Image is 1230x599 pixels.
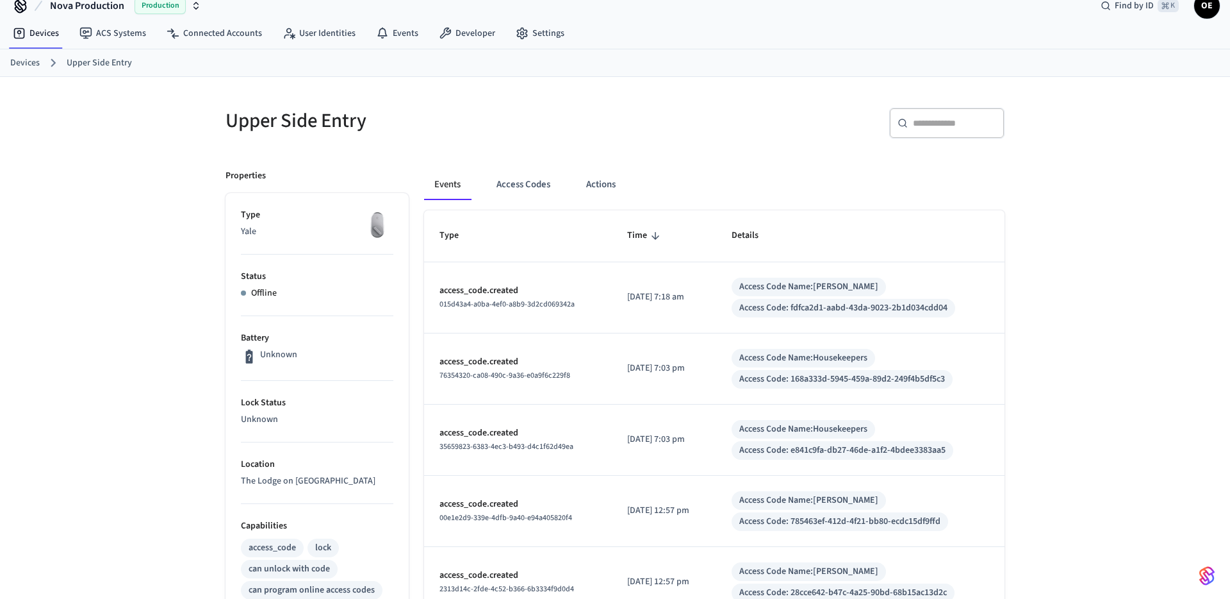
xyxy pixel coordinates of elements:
[251,287,277,300] p: Offline
[627,433,701,446] p: [DATE] 7:03 pm
[732,226,775,246] span: Details
[739,423,867,436] div: Access Code Name: Housekeepers
[627,575,701,589] p: [DATE] 12:57 pm
[249,541,296,555] div: access_code
[739,565,878,578] div: Access Code Name: [PERSON_NAME]
[272,22,366,45] a: User Identities
[739,301,947,315] div: Access Code: fdfca2d1-aabd-43da-9023-2b1d034cdd04
[429,22,505,45] a: Developer
[627,291,701,304] p: [DATE] 7:18 am
[739,515,940,528] div: Access Code: 785463ef-412d-4f21-bb80-ecdc15df9ffd
[439,284,596,298] p: access_code.created
[439,355,596,369] p: access_code.created
[439,226,475,246] span: Type
[241,225,393,239] p: Yale
[241,475,393,488] p: The Lodge on [GEOGRAPHIC_DATA]
[241,270,393,283] p: Status
[439,299,575,310] span: 015d43a4-a0ba-4ef0-a8b9-3d2cd069342a
[439,584,574,595] span: 2313d14c-2fde-4c52-b366-6b3334f9d0d4
[739,444,946,457] div: Access Code: e841c9fa-db27-46de-a1f2-4bdee3383aa5
[439,370,570,381] span: 76354320-ca08-490c-9a36-e0a9f6c229f8
[627,362,701,375] p: [DATE] 7:03 pm
[241,332,393,345] p: Battery
[439,426,596,440] p: access_code.created
[576,169,626,200] button: Actions
[1199,566,1215,586] img: SeamLogoGradient.69752ec5.svg
[10,56,40,70] a: Devices
[249,562,330,576] div: can unlock with code
[225,108,607,134] h5: Upper Side Entry
[424,169,1004,200] div: ant example
[439,498,596,511] p: access_code.created
[439,512,572,523] span: 00e1e2d9-339e-4dfb-9a40-e94a405820f4
[67,56,132,70] a: Upper Side Entry
[739,373,945,386] div: Access Code: 168a333d-5945-459a-89d2-249f4b5df5c3
[424,169,471,200] button: Events
[3,22,69,45] a: Devices
[225,169,266,183] p: Properties
[315,541,331,555] div: lock
[739,280,878,294] div: Access Code Name: [PERSON_NAME]
[156,22,272,45] a: Connected Accounts
[439,441,573,452] span: 35659823-6383-4ec3-b493-d4c1f62d49ea
[249,584,375,597] div: can program online access codes
[241,396,393,410] p: Lock Status
[241,519,393,533] p: Capabilities
[366,22,429,45] a: Events
[241,413,393,426] p: Unknown
[486,169,561,200] button: Access Codes
[241,208,393,222] p: Type
[739,494,878,507] div: Access Code Name: [PERSON_NAME]
[260,348,297,362] p: Unknown
[739,351,867,365] div: Access Code Name: Housekeepers
[361,208,393,240] img: August Wifi Smart Lock 3rd Gen, Silver, Front
[505,22,575,45] a: Settings
[627,226,664,246] span: Time
[627,504,701,518] p: [DATE] 12:57 pm
[69,22,156,45] a: ACS Systems
[241,458,393,471] p: Location
[439,569,596,582] p: access_code.created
